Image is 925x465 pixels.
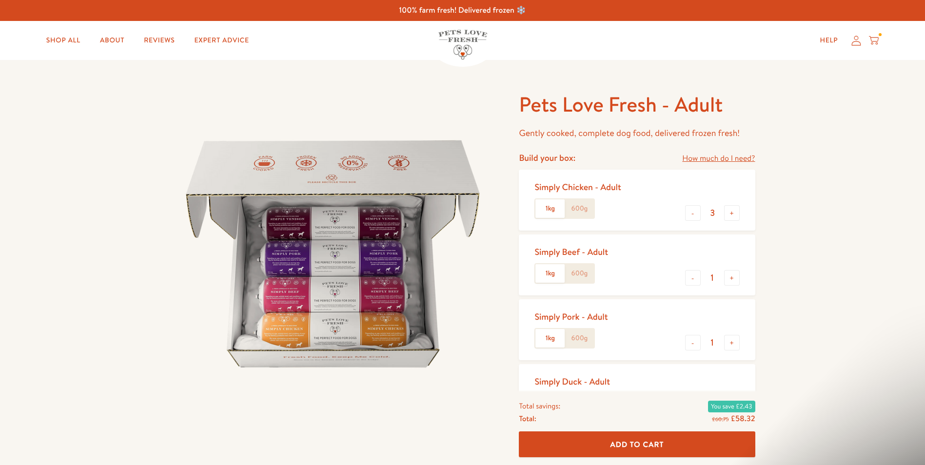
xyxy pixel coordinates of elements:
[438,30,487,59] img: Pets Love Fresh
[535,199,565,218] label: 1kg
[519,91,755,118] h1: Pets Love Fresh - Adult
[712,415,728,423] s: £60.75
[534,181,621,193] div: Simply Chicken - Adult
[685,335,701,350] button: -
[565,264,594,283] label: 600g
[534,376,610,387] div: Simply Duck - Adult
[535,264,565,283] label: 1kg
[170,91,496,417] img: Pets Love Fresh - Adult
[534,246,608,257] div: Simply Beef - Adult
[730,413,755,424] span: £58.32
[519,432,755,458] button: Add To Cart
[724,335,740,350] button: +
[685,205,701,221] button: -
[535,329,565,348] label: 1kg
[534,311,608,322] div: Simply Pork - Adult
[519,412,536,425] span: Total:
[708,401,755,412] span: You save £2.43
[565,199,594,218] label: 600g
[519,400,560,412] span: Total savings:
[610,439,664,449] span: Add To Cart
[682,152,755,165] a: How much do I need?
[724,270,740,286] button: +
[876,419,915,455] iframe: Gorgias live chat messenger
[724,205,740,221] button: +
[187,31,257,50] a: Expert Advice
[804,339,915,421] iframe: Gorgias live chat conversation starters
[136,31,182,50] a: Reviews
[39,31,88,50] a: Shop All
[519,152,575,163] h4: Build your box:
[519,126,755,141] p: Gently cooked, complete dog food, delivered frozen fresh!
[685,270,701,286] button: -
[565,329,594,348] label: 600g
[812,31,846,50] a: Help
[92,31,132,50] a: About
